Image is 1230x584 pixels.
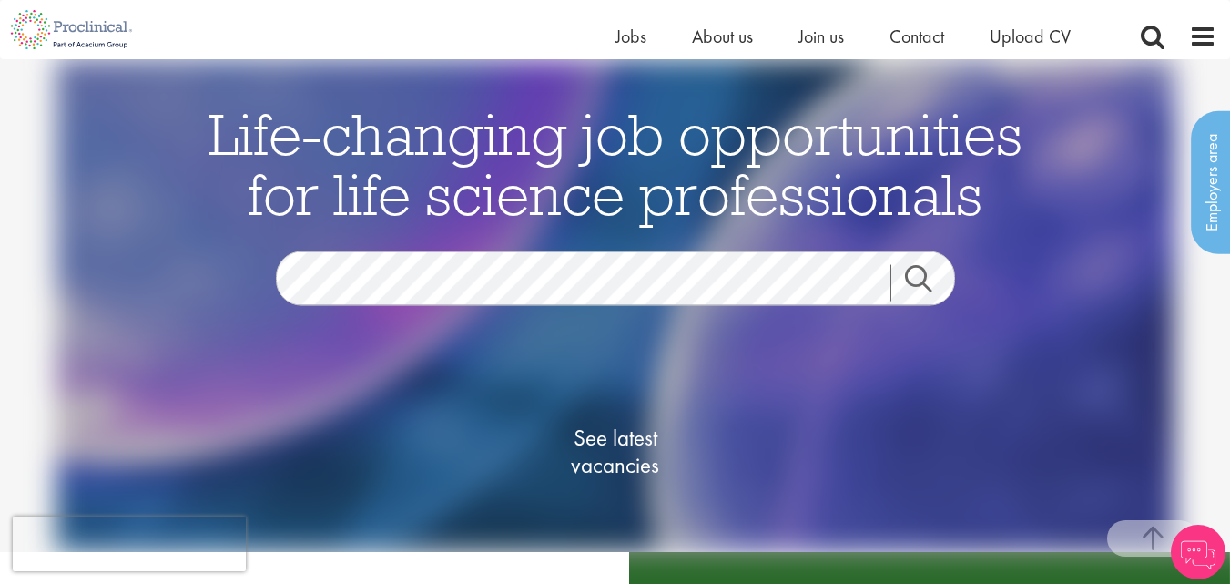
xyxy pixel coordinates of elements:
span: Life-changing job opportunities for life science professionals [208,97,1022,230]
a: About us [692,25,753,48]
img: Chatbot [1171,525,1225,579]
a: Jobs [615,25,646,48]
a: Job search submit button [890,264,969,301]
a: Upload CV [990,25,1071,48]
a: See latestvacancies [524,351,706,551]
a: Join us [798,25,844,48]
iframe: reCAPTCHA [13,517,246,571]
a: Contact [889,25,944,48]
img: candidate home [56,59,1174,552]
span: See latest vacancies [524,424,706,478]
